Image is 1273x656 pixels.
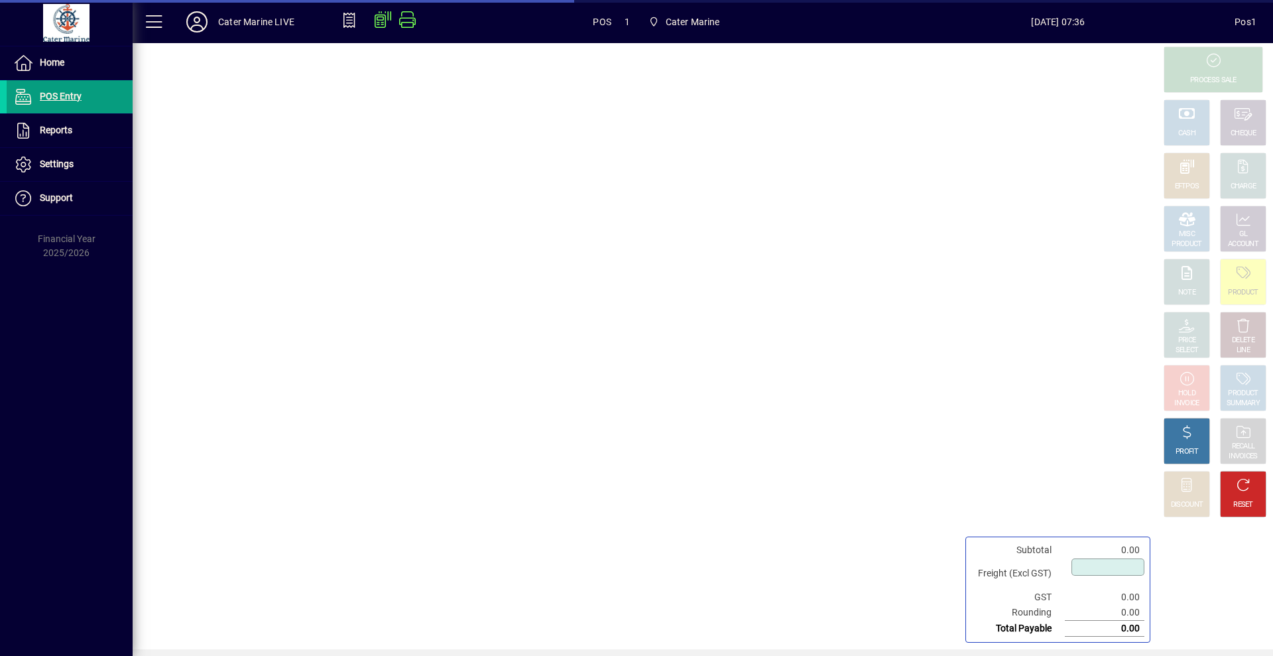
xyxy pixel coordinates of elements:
div: CHEQUE [1231,129,1256,139]
td: Total Payable [971,621,1065,637]
a: Support [7,182,133,215]
div: CASH [1178,129,1195,139]
span: Home [40,57,64,68]
div: Pos1 [1235,11,1256,33]
div: DISCOUNT [1171,500,1203,510]
div: PRICE [1178,336,1196,346]
a: Reports [7,114,133,147]
div: PRODUCT [1172,239,1201,249]
td: Subtotal [971,543,1065,558]
span: Cater Marine [666,11,720,33]
td: GST [971,590,1065,605]
div: CHARGE [1231,182,1256,192]
td: 0.00 [1065,543,1144,558]
td: 0.00 [1065,590,1144,605]
a: Home [7,46,133,80]
td: Freight (Excl GST) [971,558,1065,590]
button: Profile [176,10,218,34]
div: PRODUCT [1228,389,1258,399]
div: DELETE [1232,336,1254,346]
div: INVOICE [1174,399,1199,409]
div: RESET [1233,500,1253,510]
span: [DATE] 07:36 [882,11,1235,33]
div: INVOICES [1229,452,1257,462]
div: RECALL [1232,442,1255,452]
div: PROCESS SALE [1190,76,1237,86]
div: HOLD [1178,389,1195,399]
div: MISC [1179,230,1195,239]
span: Support [40,192,73,203]
td: 0.00 [1065,621,1144,637]
span: POS [593,11,611,33]
span: Settings [40,159,74,169]
div: ACCOUNT [1228,239,1258,249]
div: SELECT [1176,346,1199,356]
td: Rounding [971,605,1065,621]
div: PROFIT [1176,447,1198,457]
a: Settings [7,148,133,181]
div: NOTE [1178,288,1195,298]
div: PRODUCT [1228,288,1258,298]
span: POS Entry [40,91,82,101]
div: SUMMARY [1227,399,1260,409]
td: 0.00 [1065,605,1144,621]
div: GL [1239,230,1248,239]
span: Cater Marine [643,10,725,34]
div: EFTPOS [1175,182,1199,192]
div: Cater Marine LIVE [218,11,294,33]
div: LINE [1237,346,1250,356]
span: Reports [40,125,72,135]
span: 1 [625,11,630,33]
